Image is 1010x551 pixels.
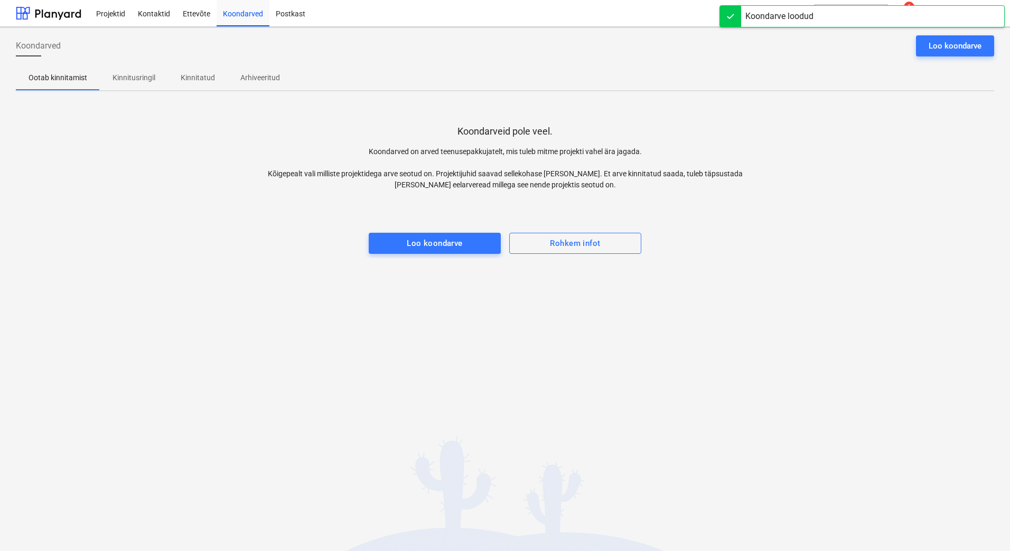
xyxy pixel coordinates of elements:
div: Rohkem infot [550,236,600,250]
div: Koondarve loodud [745,10,813,23]
div: Loo koondarve [929,39,981,53]
p: Ootab kinnitamist [29,72,87,83]
p: Koondarveid pole veel. [457,125,553,138]
div: Loo koondarve [407,236,463,250]
p: Kinnitatud [181,72,215,83]
button: Loo koondarve [369,233,501,254]
span: Koondarved [16,40,61,52]
iframe: Chat Widget [957,500,1010,551]
p: Arhiveeritud [240,72,280,83]
p: Koondarved on arved teenusepakkujatelt, mis tuleb mitme projekti vahel ära jagada. Kõigepealt val... [260,146,750,191]
button: Loo koondarve [916,35,994,56]
p: Kinnitusringil [113,72,155,83]
button: Rohkem infot [509,233,641,254]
